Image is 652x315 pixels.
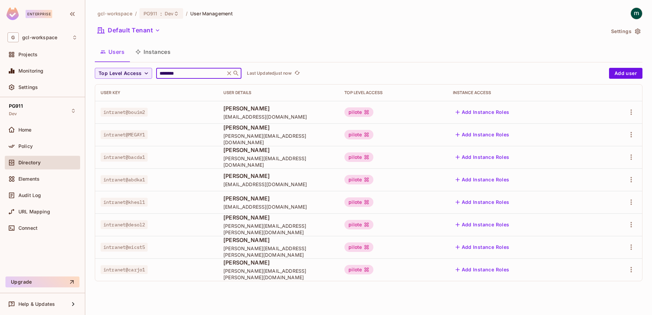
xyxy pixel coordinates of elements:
[18,176,40,182] span: Elements
[18,144,33,149] span: Policy
[5,276,79,287] button: Upgrade
[99,69,142,78] span: Top Level Access
[223,259,334,266] span: [PERSON_NAME]
[223,236,334,244] span: [PERSON_NAME]
[453,197,512,208] button: Add Instance Roles
[293,69,301,77] button: refresh
[223,214,334,221] span: [PERSON_NAME]
[292,69,301,77] span: Click to refresh data
[95,25,163,36] button: Default Tenant
[18,85,38,90] span: Settings
[609,68,642,79] button: Add user
[190,10,233,17] span: User Management
[22,35,57,40] span: Workspace: gcl-workspace
[344,197,373,207] div: pilote
[294,70,300,77] span: refresh
[453,264,512,275] button: Add Instance Roles
[18,225,38,231] span: Connect
[344,130,373,139] div: pilote
[18,52,38,57] span: Projects
[98,10,132,17] span: the active workspace
[223,245,334,258] span: [PERSON_NAME][EMAIL_ADDRESS][PERSON_NAME][DOMAIN_NAME]
[18,68,44,74] span: Monitoring
[186,10,188,17] li: /
[608,26,642,37] button: Settings
[344,107,373,117] div: pilote
[223,204,334,210] span: [EMAIL_ADDRESS][DOMAIN_NAME]
[223,133,334,146] span: [PERSON_NAME][EMAIL_ADDRESS][DOMAIN_NAME]
[165,10,174,17] span: Dev
[631,8,642,19] img: mathieu h
[101,108,148,117] span: intranet@bouim2
[95,43,130,60] button: Users
[18,209,50,214] span: URL Mapping
[453,129,512,140] button: Add Instance Roles
[223,124,334,131] span: [PERSON_NAME]
[344,242,373,252] div: pilote
[6,7,19,20] img: SReyMgAAAABJRU5ErkJggg==
[223,146,334,154] span: [PERSON_NAME]
[130,43,176,60] button: Instances
[344,265,373,274] div: pilote
[344,175,373,184] div: pilote
[223,172,334,180] span: [PERSON_NAME]
[453,152,512,163] button: Add Instance Roles
[101,198,148,207] span: intranet@khesl1
[18,127,32,133] span: Home
[160,11,162,16] span: :
[144,10,158,17] span: PG911
[18,160,41,165] span: Directory
[101,220,148,229] span: intranet@desol2
[101,175,148,184] span: intranet@abdka1
[453,219,512,230] button: Add Instance Roles
[223,223,334,236] span: [PERSON_NAME][EMAIL_ADDRESS][PERSON_NAME][DOMAIN_NAME]
[344,152,373,162] div: pilote
[453,90,591,95] div: Instance Access
[344,220,373,229] div: pilote
[135,10,137,17] li: /
[101,243,148,252] span: intranet@micst5
[9,111,17,117] span: Dev
[223,105,334,112] span: [PERSON_NAME]
[223,181,334,187] span: [EMAIL_ADDRESS][DOMAIN_NAME]
[453,242,512,253] button: Add Instance Roles
[344,90,442,95] div: Top Level Access
[18,301,55,307] span: Help & Updates
[26,10,52,18] div: Enterprise
[18,193,41,198] span: Audit Log
[8,32,19,42] span: G
[95,68,152,79] button: Top Level Access
[101,265,148,274] span: intranet@carjo1
[223,268,334,281] span: [PERSON_NAME][EMAIL_ADDRESS][PERSON_NAME][DOMAIN_NAME]
[453,107,512,118] button: Add Instance Roles
[223,155,334,168] span: [PERSON_NAME][EMAIL_ADDRESS][DOMAIN_NAME]
[223,114,334,120] span: [EMAIL_ADDRESS][DOMAIN_NAME]
[101,90,212,95] div: User Key
[453,174,512,185] button: Add Instance Roles
[9,103,23,109] span: PG911
[247,71,292,76] p: Last Updated just now
[101,130,148,139] span: intranet@MEGAY1
[223,90,334,95] div: User Details
[101,153,148,162] span: intranet@bacda1
[223,195,334,202] span: [PERSON_NAME]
